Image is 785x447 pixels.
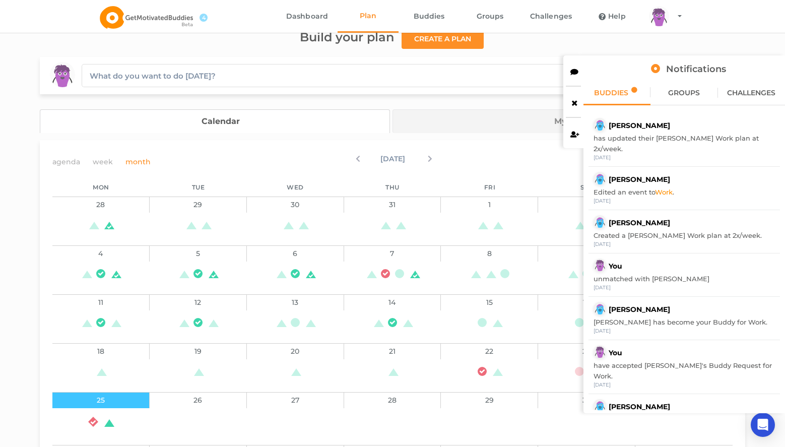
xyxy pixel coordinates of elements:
span: has updated their [PERSON_NAME] Work plan at 2x/week. [594,134,759,153]
div: 25 [52,392,150,408]
div: 30 [538,392,635,408]
button: Create a plan [402,29,484,49]
span: Created a [PERSON_NAME] Work plan at 2x/week. [594,231,762,239]
div: 14 [344,294,441,310]
span: unmatched with [PERSON_NAME] [594,275,709,283]
div: 19 [150,343,247,359]
div: Open Intercom Messenger [751,413,775,437]
div: 4 [52,245,150,262]
span: Edited an event to . [594,188,674,196]
a: You [609,262,622,271]
div: [DATE] [279,153,506,171]
div: 26 [150,392,247,408]
div: 1 [441,197,538,213]
span: month [125,156,151,168]
a: [PERSON_NAME] [609,121,670,130]
span: GROUPS [668,89,700,96]
span: agenda [52,156,80,168]
div: 6 [247,245,344,262]
span: Build your plan [300,30,394,44]
div: Thu [344,178,441,197]
div: Wed [247,178,344,197]
div: 11 [52,294,150,310]
span: CHALLENGES [727,89,775,96]
div: Sat [538,178,635,197]
div: 23 [538,343,635,359]
a: Work [655,188,673,196]
span: [PERSON_NAME] has become your Buddy for Work. [594,318,767,326]
div: [DATE] [594,381,775,389]
a: Calendar [40,109,390,133]
span: 4 [200,14,208,22]
div: [DATE] [594,154,775,161]
div: Tue [150,178,247,197]
a: [PERSON_NAME] [609,175,670,184]
div: 2 [538,197,635,213]
a: [PERSON_NAME] [609,305,670,314]
div: 15 [441,294,538,310]
div: 13 [247,294,344,310]
div: 20 [247,343,344,359]
a: [PERSON_NAME] [609,218,670,227]
div: 5 [150,245,247,262]
a: [PERSON_NAME] [609,402,670,411]
span: week [93,156,113,168]
div: [DATE] [594,328,775,335]
a: You [609,348,622,357]
div: 18 [52,343,150,359]
div: 29 [150,197,247,213]
div: What do you want to do [DATE]? [90,70,216,82]
div: 27 [247,392,344,408]
div: 8 [441,245,538,262]
div: 7 [344,245,441,262]
div: [DATE] [594,241,775,248]
div: 12 [150,294,247,310]
div: 9 [538,245,635,262]
div: 16 [538,294,635,310]
span: BUDDIES [594,89,628,96]
h2: Notifications [591,63,785,75]
div: [DATE] [594,284,775,291]
div: 21 [344,343,441,359]
div: Fri [441,178,538,197]
div: 30 [247,197,344,213]
div: 28 [52,197,150,213]
span: have accepted [PERSON_NAME]'s Buddy Request for Work. [594,361,772,380]
div: 22 [441,343,538,359]
div: 31 [344,197,441,213]
div: Mon [52,178,150,197]
div: 29 [441,392,538,408]
div: 28 [344,392,441,408]
div: [DATE] [594,198,775,205]
a: My Progress [392,109,745,133]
